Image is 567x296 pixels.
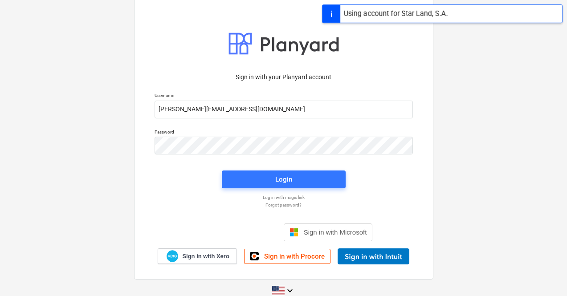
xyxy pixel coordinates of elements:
[155,73,413,82] p: Sign in with your Planyard account
[190,223,281,242] iframe: Sign in with Google Button
[158,248,237,264] a: Sign in with Xero
[167,250,178,262] img: Xero logo
[155,101,413,118] input: Username
[285,285,295,296] i: keyboard_arrow_down
[275,174,292,185] div: Login
[222,170,346,188] button: Login
[155,93,413,100] p: Username
[150,202,417,208] a: Forgot password?
[344,8,448,19] div: Using account for Star Land, S.A.
[304,228,367,236] span: Sign in with Microsoft
[155,129,413,137] p: Password
[244,249,330,264] a: Sign in with Procore
[290,228,298,237] img: Microsoft logo
[150,195,417,200] a: Log in with magic link
[182,252,229,260] span: Sign in with Xero
[264,252,325,260] span: Sign in with Procore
